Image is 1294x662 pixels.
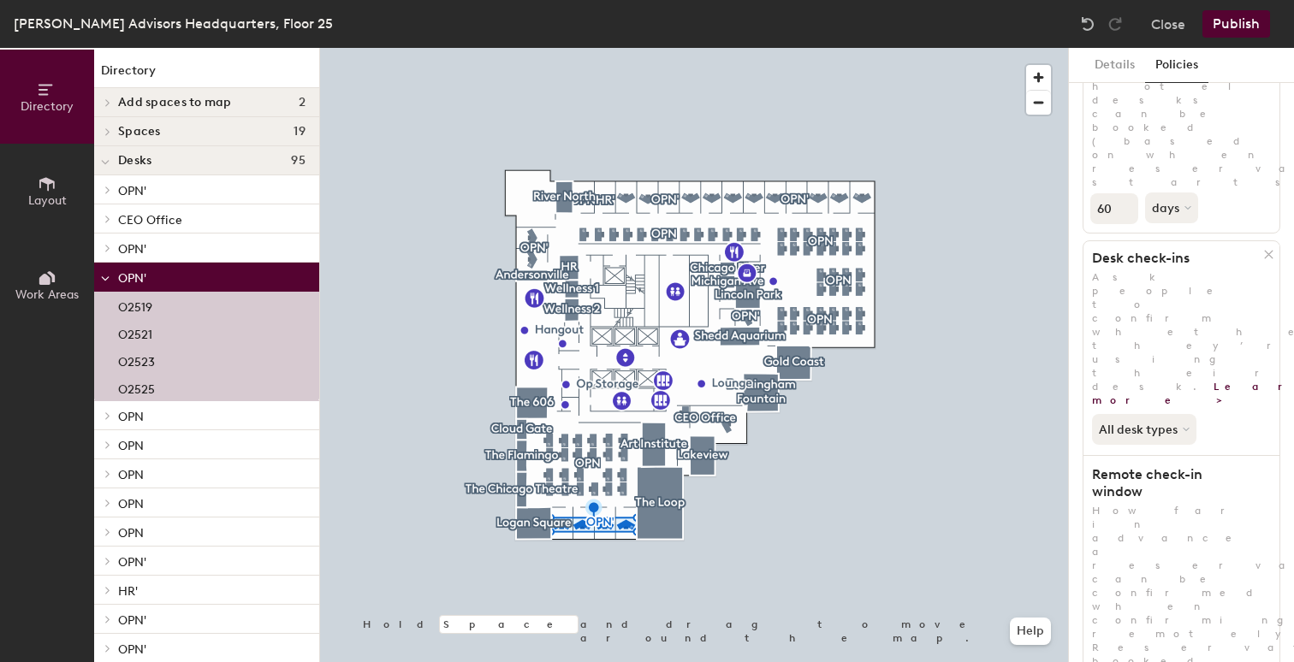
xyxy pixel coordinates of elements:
span: 19 [294,125,306,139]
span: Directory [21,99,74,114]
span: OPN [118,468,144,482]
span: Spaces [118,125,161,139]
p: Restrict how far in advance hotel desks can be booked (based on when reservation starts). [1083,25,1279,189]
h1: Desk check-ins [1083,250,1264,267]
button: Policies [1145,48,1208,83]
p: O2519 [118,295,152,315]
span: OPN' [118,613,146,628]
span: OPN [118,497,144,511]
span: OPN [118,526,144,541]
span: Work Areas [15,287,79,302]
button: Publish [1202,10,1270,38]
img: Undo [1079,15,1096,33]
span: HR' [118,584,138,599]
span: 95 [291,154,306,168]
span: OPN [118,410,144,424]
span: CEO Office [118,213,182,228]
p: O2521 [118,322,152,342]
span: 2 [299,96,306,109]
button: Details [1084,48,1145,83]
p: O2523 [118,350,155,369]
img: Redo [1107,15,1124,33]
span: Layout [28,193,67,208]
span: OPN' [118,555,146,570]
span: OPN' [118,642,146,657]
span: OPN [118,439,144,453]
button: days [1145,192,1198,223]
button: Help [1010,618,1051,645]
h1: Directory [94,62,319,88]
span: Add spaces to map [118,96,232,109]
button: Close [1151,10,1185,38]
h1: Remote check-in window [1083,466,1264,500]
span: Desks [118,154,151,168]
p: O2525 [118,377,155,397]
span: OPN' [118,271,146,286]
span: OPN' [118,242,146,257]
div: [PERSON_NAME] Advisors Headquarters, Floor 25 [14,13,333,34]
span: OPN' [118,184,146,198]
button: All desk types [1092,414,1196,445]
